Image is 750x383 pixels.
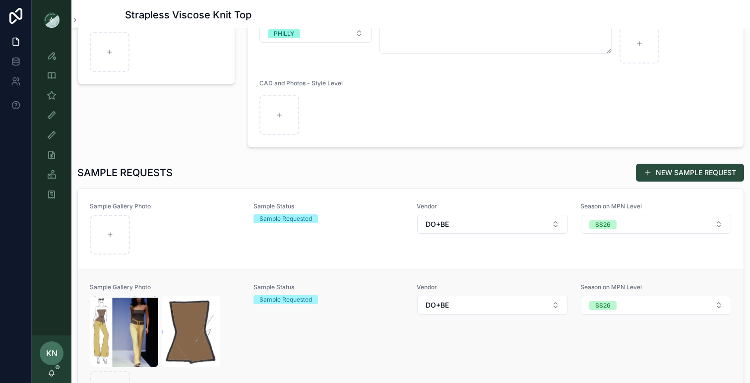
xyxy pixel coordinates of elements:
[32,40,71,216] div: scrollable content
[595,301,611,310] div: SS26
[46,347,58,359] span: KN
[44,12,60,28] img: App logo
[90,202,242,210] span: Sample Gallery Photo
[595,220,611,229] div: SS26
[636,164,744,182] button: NEW SAMPLE REQUEST
[580,283,732,291] span: Season on MPN Level
[417,283,568,291] span: Vendor
[417,296,568,315] button: Select Button
[580,202,732,210] span: Season on MPN Level
[162,296,220,367] img: Screenshot-2025-08-28-at-4.18.27-PM.png
[77,166,173,180] h1: SAMPLE REQUESTS
[253,202,405,210] span: Sample Status
[90,296,158,367] img: Screenshot-2025-08-27-at-4.32.34-PM.png
[426,219,449,229] span: DO+BE
[125,8,251,22] h1: Strapless Viscose Knit Top
[253,283,405,291] span: Sample Status
[78,189,744,269] a: Sample Gallery PhotoSample StatusSample RequestedVendorSelect ButtonSeason on MPN LevelSelect Button
[259,24,372,43] button: Select Button
[426,300,449,310] span: DO+BE
[581,215,732,234] button: Select Button
[417,215,568,234] button: Select Button
[90,283,242,291] span: Sample Gallery Photo
[259,295,312,304] div: Sample Requested
[417,202,568,210] span: Vendor
[274,29,294,38] div: PHILLY
[259,79,343,87] span: CAD and Photos - Style Level
[259,214,312,223] div: Sample Requested
[581,296,732,315] button: Select Button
